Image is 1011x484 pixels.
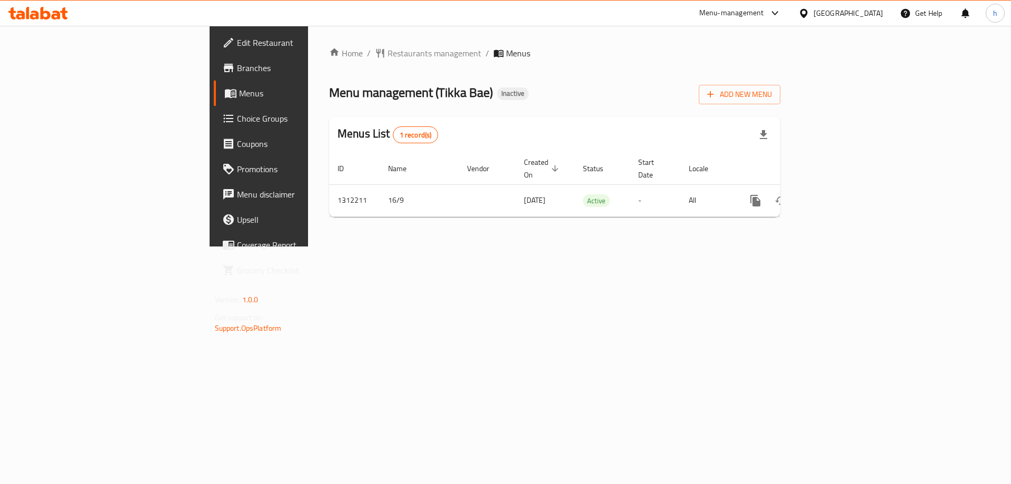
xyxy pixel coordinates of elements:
[237,239,370,251] span: Coverage Report
[215,293,241,307] span: Version:
[524,156,562,181] span: Created On
[329,153,853,217] table: enhanced table
[993,7,997,19] span: h
[630,184,680,216] td: -
[237,137,370,150] span: Coupons
[375,47,481,60] a: Restaurants management
[237,62,370,74] span: Branches
[751,122,776,147] div: Export file
[239,87,370,100] span: Menus
[338,126,438,143] h2: Menus List
[485,47,489,60] li: /
[214,131,379,156] a: Coupons
[467,162,503,175] span: Vendor
[638,156,668,181] span: Start Date
[388,47,481,60] span: Restaurants management
[242,293,259,307] span: 1.0.0
[214,55,379,81] a: Branches
[583,162,617,175] span: Status
[214,258,379,283] a: Grocery Checklist
[237,264,370,276] span: Grocery Checklist
[768,188,794,213] button: Change Status
[524,193,546,207] span: [DATE]
[814,7,883,19] div: [GEOGRAPHIC_DATA]
[214,30,379,55] a: Edit Restaurant
[237,188,370,201] span: Menu disclaimer
[214,156,379,182] a: Promotions
[699,85,780,104] button: Add New Menu
[393,130,438,140] span: 1 record(s)
[689,162,722,175] span: Locale
[497,87,529,100] div: Inactive
[735,153,853,185] th: Actions
[237,112,370,125] span: Choice Groups
[583,194,610,207] div: Active
[699,7,764,19] div: Menu-management
[214,207,379,232] a: Upsell
[388,162,420,175] span: Name
[214,232,379,258] a: Coverage Report
[583,195,610,207] span: Active
[506,47,530,60] span: Menus
[743,188,768,213] button: more
[680,184,735,216] td: All
[214,182,379,207] a: Menu disclaimer
[329,47,780,60] nav: breadcrumb
[214,81,379,106] a: Menus
[329,81,493,104] span: Menu management ( Tikka Bae )
[338,162,358,175] span: ID
[393,126,439,143] div: Total records count
[707,88,772,101] span: Add New Menu
[215,321,282,335] a: Support.OpsPlatform
[214,106,379,131] a: Choice Groups
[237,36,370,49] span: Edit Restaurant
[215,311,263,324] span: Get support on:
[237,213,370,226] span: Upsell
[497,89,529,98] span: Inactive
[380,184,459,216] td: 16/9
[237,163,370,175] span: Promotions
